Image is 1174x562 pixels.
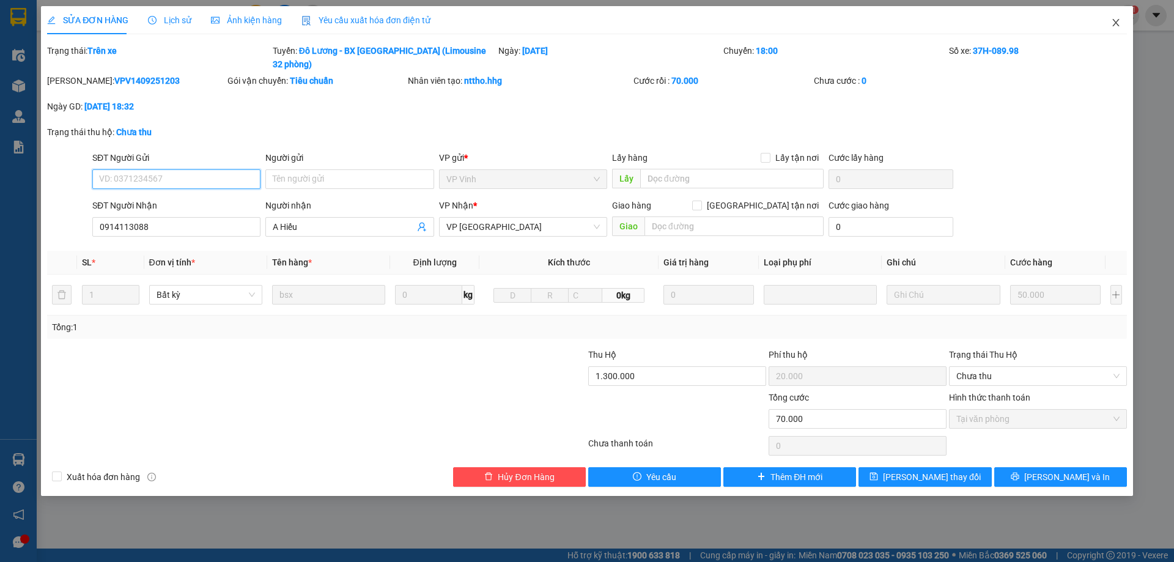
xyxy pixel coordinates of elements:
span: clock-circle [148,16,157,24]
span: Lịch sử [148,15,191,25]
input: VD: Bàn, Ghế [272,285,385,305]
span: VP Vinh [446,170,600,188]
label: Cước giao hàng [829,201,889,210]
span: [PERSON_NAME] thay đổi [883,470,981,484]
span: Cước hàng [1010,257,1052,267]
span: delete [484,472,493,482]
div: Gói vận chuyển: [227,74,405,87]
span: [GEOGRAPHIC_DATA] tận nơi [702,199,824,212]
span: exclamation-circle [633,472,641,482]
div: SĐT Người Gửi [92,151,260,165]
div: [PERSON_NAME]: [47,74,225,87]
b: Trên xe [87,46,117,56]
span: Lấy tận nơi [770,151,824,165]
input: Cước lấy hàng [829,169,953,189]
b: 0 [862,76,866,86]
div: Tổng: 1 [52,320,453,334]
input: Cước giao hàng [829,217,953,237]
input: R [531,288,569,303]
label: Cước lấy hàng [829,153,884,163]
div: VP gửi [439,151,607,165]
span: Hủy Đơn Hàng [498,470,554,484]
button: printer[PERSON_NAME] và In [994,467,1127,487]
b: Tiêu chuẩn [290,76,333,86]
b: Đô Lương - BX [GEOGRAPHIC_DATA] (Limousine 32 phòng) [273,46,486,69]
button: plus [1110,285,1122,305]
b: Chưa thu [116,127,152,137]
input: Dọc đường [644,216,824,236]
span: picture [211,16,220,24]
b: 70.000 [671,76,698,86]
div: Người gửi [265,151,434,165]
button: delete [52,285,72,305]
th: Loại phụ phí [759,251,882,275]
button: exclamation-circleYêu cầu [588,467,721,487]
div: Ngày GD: [47,100,225,113]
span: Tên hàng [272,257,312,267]
input: 0 [663,285,755,305]
div: Phí thu hộ [769,348,947,366]
div: Trạng thái thu hộ: [47,125,270,139]
button: plusThêm ĐH mới [723,467,856,487]
input: D [493,288,531,303]
span: Định lượng [413,257,456,267]
button: save[PERSON_NAME] thay đổi [858,467,991,487]
button: deleteHủy Đơn Hàng [453,467,586,487]
span: Tại văn phòng [956,410,1120,428]
span: Chưa thu [956,367,1120,385]
div: Trạng thái: [46,44,271,71]
div: SĐT Người Nhận [92,199,260,212]
span: Yêu cầu [646,470,676,484]
div: Chuyến: [722,44,948,71]
b: [DATE] 18:32 [84,102,134,111]
div: Cước rồi : [633,74,811,87]
span: Giá trị hàng [663,257,709,267]
span: Bất kỳ [157,286,255,304]
img: icon [301,16,311,26]
label: Hình thức thanh toán [949,393,1030,402]
b: 18:00 [756,46,778,56]
b: [DATE] [522,46,548,56]
b: VPV1409251203 [114,76,180,86]
span: Tổng cước [769,393,809,402]
button: Close [1099,6,1133,40]
span: Xuất hóa đơn hàng [62,470,145,484]
input: Ghi Chú [887,285,1000,305]
span: [PERSON_NAME] và In [1024,470,1110,484]
div: Người nhận [265,199,434,212]
span: Yêu cầu xuất hóa đơn điện tử [301,15,430,25]
div: Chưa thanh toán [587,437,767,458]
span: info-circle [147,473,156,481]
span: save [869,472,878,482]
span: kg [462,285,474,305]
input: 0 [1010,285,1101,305]
input: C [568,288,602,303]
span: VP Nhận [439,201,473,210]
b: 37H-089.98 [973,46,1019,56]
th: Ghi chú [882,251,1005,275]
span: close [1111,18,1121,28]
span: Ảnh kiện hàng [211,15,282,25]
span: printer [1011,472,1019,482]
span: plus [757,472,766,482]
span: Lấy hàng [612,153,648,163]
b: nttho.hhg [464,76,502,86]
div: Tuyến: [271,44,497,71]
span: 0kg [602,288,644,303]
span: user-add [417,222,427,232]
span: Giao [612,216,644,236]
div: Ngày: [497,44,723,71]
div: Chưa cước : [814,74,992,87]
span: Thêm ĐH mới [770,470,822,484]
span: SL [82,257,92,267]
div: Trạng thái Thu Hộ [949,348,1127,361]
span: Thu Hộ [588,350,616,360]
input: Dọc đường [640,169,824,188]
div: Nhân viên tạo: [408,74,631,87]
span: Đơn vị tính [149,257,195,267]
span: Kích thước [548,257,590,267]
span: VP Đà Nẵng [446,218,600,236]
span: SỬA ĐƠN HÀNG [47,15,128,25]
span: Giao hàng [612,201,651,210]
span: Lấy [612,169,640,188]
